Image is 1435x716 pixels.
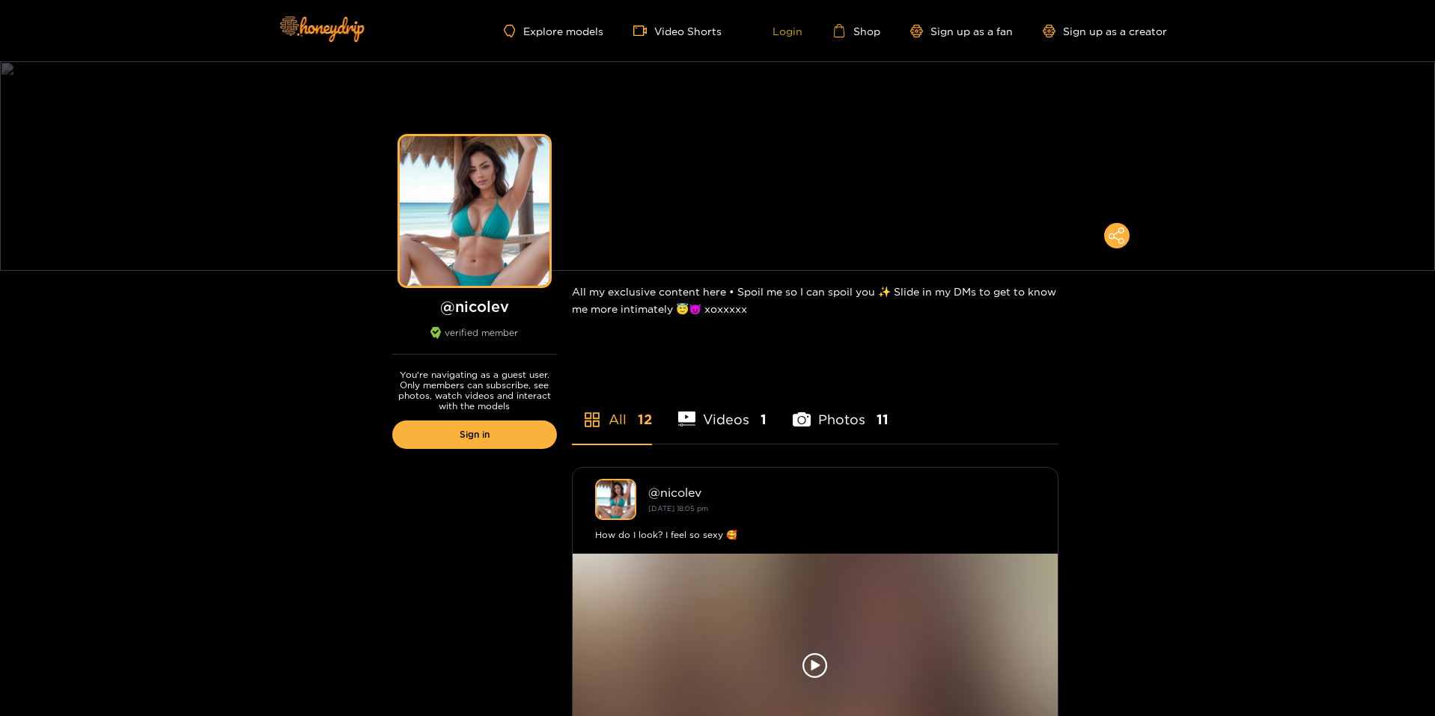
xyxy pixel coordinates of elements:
[392,297,557,316] h1: @ nicolev
[572,271,1058,329] div: All my exclusive content here • Spoil me so I can spoil you ✨ Slide in my DMs to get to know me m...
[633,24,654,37] span: video-camera
[392,370,557,411] p: You're navigating as a guest user. Only members can subscribe, see photos, watch videos and inter...
[638,410,652,429] span: 12
[761,410,767,429] span: 1
[648,486,1035,499] div: @ nicolev
[595,479,636,520] img: nicolev
[1043,25,1167,37] a: Sign up as a creator
[648,504,708,512] small: [DATE] 18:05 pm
[633,24,722,37] a: Video Shorts
[832,24,880,37] a: Shop
[392,327,557,355] div: verified member
[583,411,601,429] span: appstore
[504,25,603,37] a: Explore models
[793,376,889,444] li: Photos
[572,376,652,444] li: All
[595,527,1035,542] div: How do I look? I feel so sexy 🥰
[877,410,889,429] span: 11
[752,24,802,37] a: Login
[392,420,557,449] a: Sign in
[910,25,1013,37] a: Sign up as a fan
[678,376,767,444] li: Videos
